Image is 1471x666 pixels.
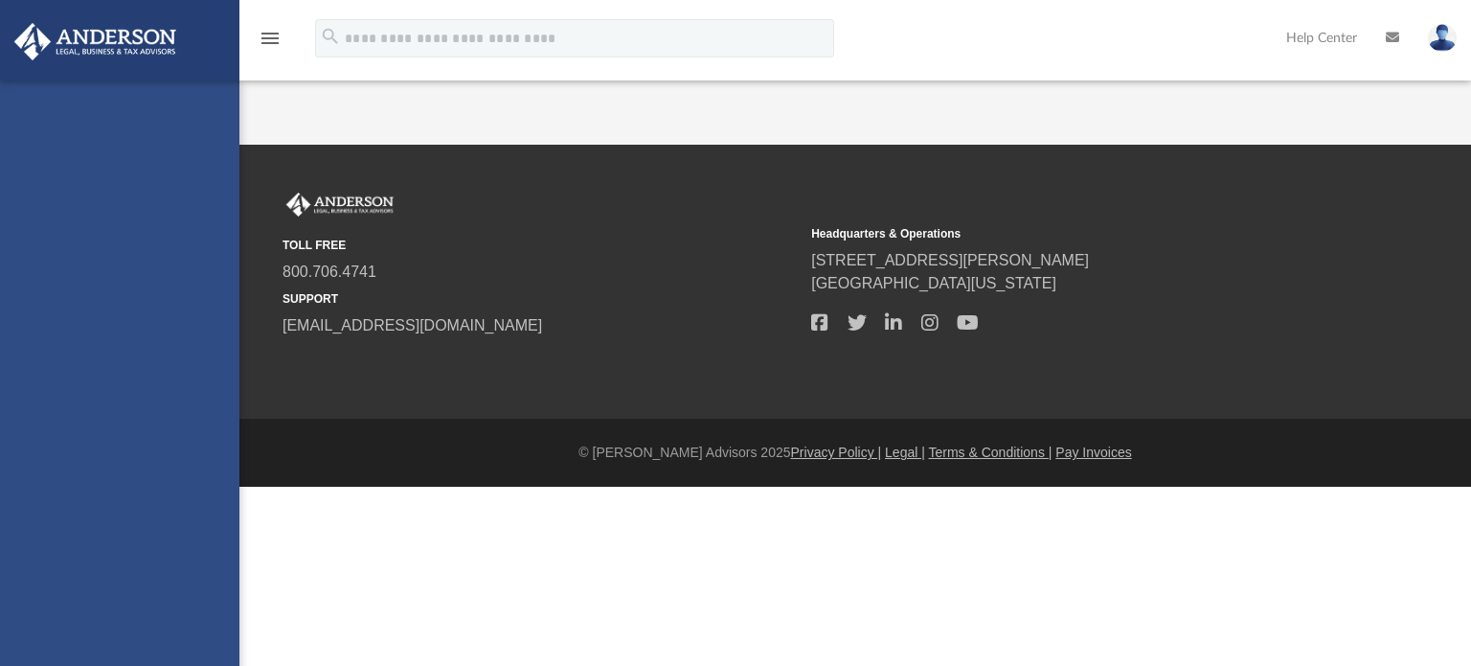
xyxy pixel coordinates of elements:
small: Headquarters & Operations [811,225,1326,242]
a: [GEOGRAPHIC_DATA][US_STATE] [811,275,1056,291]
img: User Pic [1428,24,1457,52]
a: Privacy Policy | [791,445,882,460]
div: © [PERSON_NAME] Advisors 2025 [239,443,1471,463]
a: [STREET_ADDRESS][PERSON_NAME] [811,252,1089,268]
a: Legal | [885,445,925,460]
a: Terms & Conditions | [929,445,1052,460]
img: Anderson Advisors Platinum Portal [283,193,397,218]
small: TOLL FREE [283,237,798,254]
small: SUPPORT [283,290,798,308]
a: menu [259,36,282,50]
a: [EMAIL_ADDRESS][DOMAIN_NAME] [283,317,542,333]
a: Pay Invoices [1055,445,1131,460]
a: 800.706.4741 [283,264,376,280]
img: Anderson Advisors Platinum Portal [9,23,182,60]
i: menu [259,27,282,50]
i: search [320,26,341,47]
